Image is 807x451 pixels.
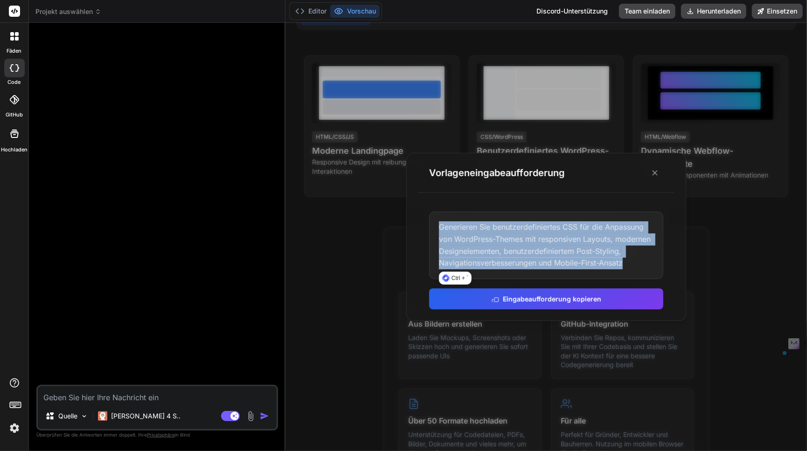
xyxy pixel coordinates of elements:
font: Discord-Unterstützung [536,7,608,15]
img: Einstellungen [7,420,22,436]
img: Modelle auswählen [80,412,88,420]
font: Einsetzen [767,7,797,15]
font: Eingabeaufforderung kopieren [503,295,601,303]
font: Code [8,79,21,85]
font: [PERSON_NAME] 4 S.. [111,412,181,420]
font: Editor [308,7,327,15]
button: Editor [292,5,330,18]
font: Überprüfen Sie die Antworten immer doppelt. Ihre [36,432,147,437]
button: Einsetzen [752,4,803,19]
font: Team einladen [625,7,670,15]
font: Fäden [7,48,22,54]
button: Eingabeaufforderung kopieren [429,288,663,309]
button: Vorschau [330,5,380,18]
button: Herunterladen [681,4,746,19]
font: Hochladen [1,146,28,153]
button: Team einladen [619,4,675,19]
font: Vorlageneingabeaufforderung [429,167,565,178]
font: Herunterladen [697,7,741,15]
font: GitHub [6,111,23,118]
font: in Bind [175,432,190,437]
img: Symbol [260,411,269,421]
img: Claude 4 Sonett [98,411,107,421]
font: Generieren Sie benutzerdefiniertes CSS für die Anpassung von WordPress-Themes mit responsiven Lay... [439,222,653,267]
font: Projekt auswählen [35,7,93,15]
font: Vorschau [347,7,376,15]
img: Anhang [245,411,256,422]
font: Quelle [58,412,77,420]
font: Privatsphäre [147,432,175,437]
